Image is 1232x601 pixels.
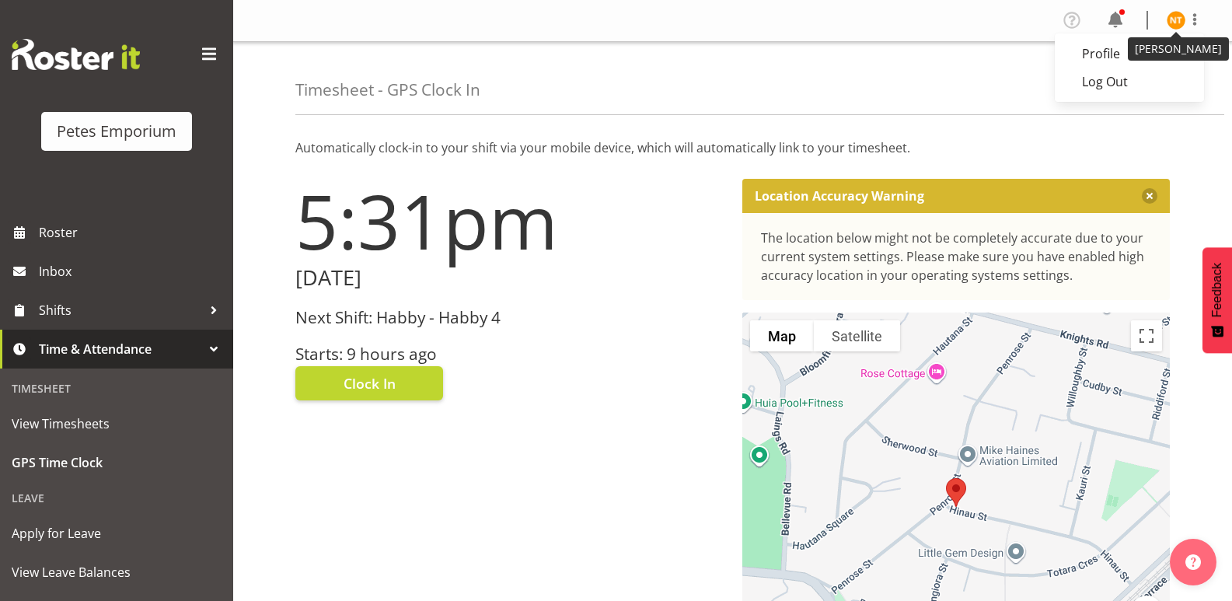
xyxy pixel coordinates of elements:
div: Timesheet [4,372,229,404]
h3: Starts: 9 hours ago [295,345,724,363]
h1: 5:31pm [295,179,724,263]
div: Petes Emporium [57,120,176,143]
a: View Timesheets [4,404,229,443]
span: Clock In [344,373,396,393]
img: Rosterit website logo [12,39,140,70]
span: GPS Time Clock [12,451,222,474]
h3: Next Shift: Habby - Habby 4 [295,309,724,327]
span: View Leave Balances [12,561,222,584]
a: Profile [1055,40,1204,68]
button: Show street map [750,320,814,351]
button: Show satellite imagery [814,320,900,351]
span: View Timesheets [12,412,222,435]
a: View Leave Balances [4,553,229,592]
span: Inbox [39,260,225,283]
p: Automatically clock-in to your shift via your mobile device, which will automatically link to you... [295,138,1170,157]
img: help-xxl-2.png [1185,554,1201,570]
img: nicole-thomson8388.jpg [1167,11,1185,30]
p: Location Accuracy Warning [755,188,924,204]
span: Roster [39,221,225,244]
button: Close message [1142,188,1157,204]
h4: Timesheet - GPS Clock In [295,81,480,99]
a: Apply for Leave [4,514,229,553]
button: Toggle fullscreen view [1131,320,1162,351]
button: Feedback - Show survey [1202,247,1232,353]
span: Shifts [39,299,202,322]
span: Apply for Leave [12,522,222,545]
button: Clock In [295,366,443,400]
div: The location below might not be completely accurate due to your current system settings. Please m... [761,229,1152,285]
h2: [DATE] [295,266,724,290]
span: Feedback [1210,263,1224,317]
div: Leave [4,482,229,514]
a: GPS Time Clock [4,443,229,482]
span: Time & Attendance [39,337,202,361]
a: Log Out [1055,68,1204,96]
